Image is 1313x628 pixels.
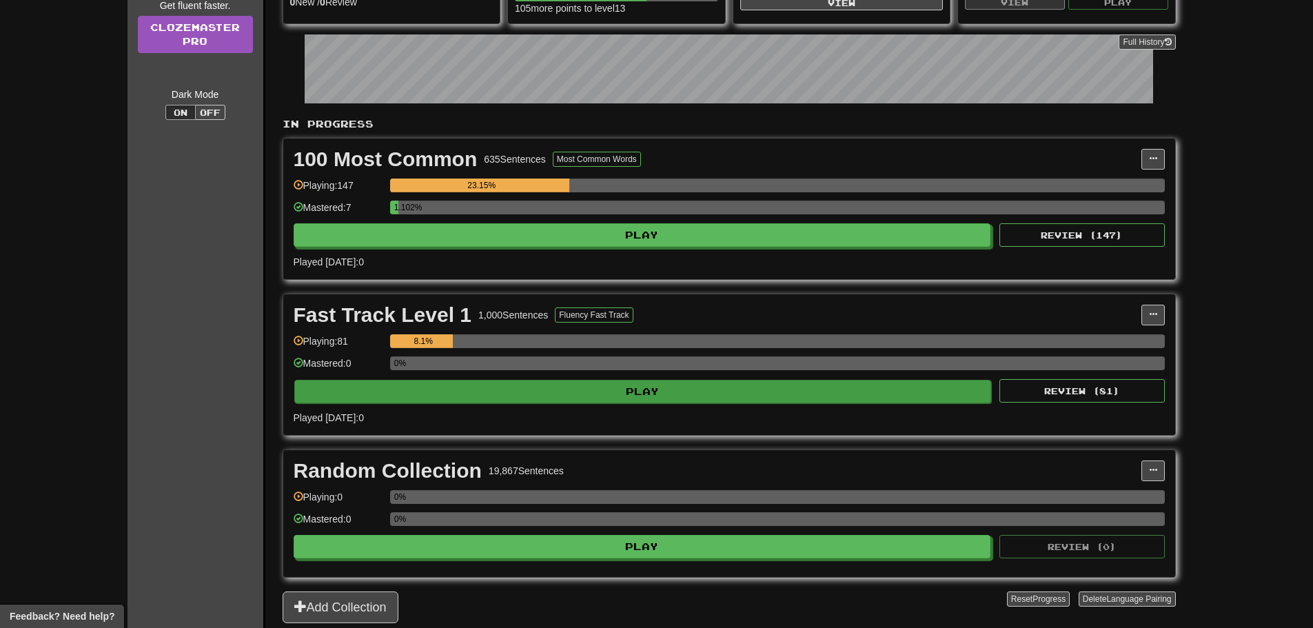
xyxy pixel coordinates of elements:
[1106,594,1171,604] span: Language Pairing
[394,334,453,348] div: 8.1%
[999,379,1165,403] button: Review (81)
[294,490,383,513] div: Playing: 0
[294,334,383,357] div: Playing: 81
[294,305,472,325] div: Fast Track Level 1
[394,179,569,192] div: 23.15%
[294,380,992,403] button: Play
[394,201,398,214] div: 1.102%
[1119,34,1175,50] button: Full History
[484,152,546,166] div: 635 Sentences
[553,152,641,167] button: Most Common Words
[999,223,1165,247] button: Review (147)
[10,609,114,623] span: Open feedback widget
[138,88,253,101] div: Dark Mode
[138,16,253,53] a: ClozemasterPro
[283,117,1176,131] p: In Progress
[165,105,196,120] button: On
[555,307,633,323] button: Fluency Fast Track
[1007,591,1070,607] button: ResetProgress
[294,512,383,535] div: Mastered: 0
[283,591,398,623] button: Add Collection
[294,256,364,267] span: Played [DATE]: 0
[515,1,718,15] div: 105 more points to level 13
[999,535,1165,558] button: Review (0)
[294,223,991,247] button: Play
[294,149,478,170] div: 100 Most Common
[294,179,383,201] div: Playing: 147
[1079,591,1176,607] button: DeleteLanguage Pairing
[294,535,991,558] button: Play
[294,460,482,481] div: Random Collection
[294,412,364,423] span: Played [DATE]: 0
[478,308,548,322] div: 1,000 Sentences
[294,356,383,379] div: Mastered: 0
[1032,594,1066,604] span: Progress
[294,201,383,223] div: Mastered: 7
[489,464,564,478] div: 19,867 Sentences
[195,105,225,120] button: Off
